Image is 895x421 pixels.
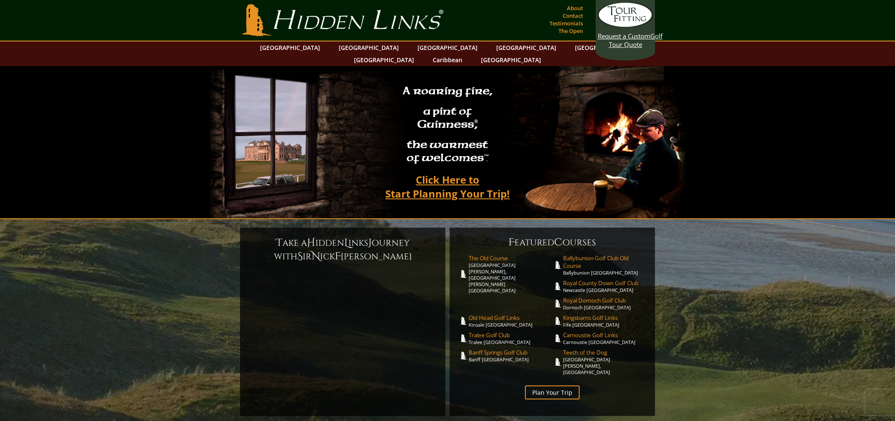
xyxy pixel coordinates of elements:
[571,41,639,54] a: [GEOGRAPHIC_DATA]
[563,279,647,287] span: Royal County Down Golf Club
[249,236,437,263] h6: ake a idden inks ourney with ir ick [PERSON_NAME]
[312,250,320,263] span: N
[563,349,647,375] a: Teeth of the Dog[GEOGRAPHIC_DATA][PERSON_NAME], [GEOGRAPHIC_DATA]
[565,2,585,14] a: About
[477,54,545,66] a: [GEOGRAPHIC_DATA]
[556,25,585,37] a: The Open
[563,297,647,304] span: Royal Dornoch Golf Club
[350,54,418,66] a: [GEOGRAPHIC_DATA]
[508,236,514,249] span: F
[469,331,552,345] a: Tralee Golf ClubTralee [GEOGRAPHIC_DATA]
[563,331,647,345] a: Carnoustie Golf LinksCarnoustie [GEOGRAPHIC_DATA]
[561,10,585,22] a: Contact
[525,385,580,399] a: Plan Your Trip
[428,54,467,66] a: Caribbean
[563,279,647,293] a: Royal County Down Golf ClubNewcastle [GEOGRAPHIC_DATA]
[469,349,552,356] span: Banff Springs Golf Club
[469,254,552,294] a: The Old Course[GEOGRAPHIC_DATA][PERSON_NAME], [GEOGRAPHIC_DATA][PERSON_NAME] [GEOGRAPHIC_DATA]
[256,41,324,54] a: [GEOGRAPHIC_DATA]
[469,349,552,363] a: Banff Springs Golf ClubBanff [GEOGRAPHIC_DATA]
[598,2,653,49] a: Request a CustomGolf Tour Quote
[397,81,498,170] h2: A roaring fire, a pint of Guinness , the warmest of welcomes™.
[469,314,552,328] a: Old Head Golf LinksKinsale [GEOGRAPHIC_DATA]
[335,250,341,263] span: F
[368,236,372,250] span: J
[307,236,315,250] span: H
[563,297,647,311] a: Royal Dornoch Golf ClubDornoch [GEOGRAPHIC_DATA]
[563,349,647,356] span: Teeth of the Dog
[563,314,647,322] span: Kingsbarns Golf Links
[547,17,585,29] a: Testimonials
[563,314,647,328] a: Kingsbarns Golf LinksFife [GEOGRAPHIC_DATA]
[469,314,552,322] span: Old Head Golf Links
[276,236,282,250] span: T
[344,236,348,250] span: L
[469,331,552,339] span: Tralee Golf Club
[598,32,650,40] span: Request a Custom
[469,254,552,262] span: The Old Course
[554,236,563,249] span: C
[492,41,561,54] a: [GEOGRAPHIC_DATA]
[297,250,303,263] span: S
[377,170,518,204] a: Click Here toStart Planning Your Trip!
[334,41,403,54] a: [GEOGRAPHIC_DATA]
[563,254,647,276] a: Ballybunion Golf Club Old CourseBallybunion [GEOGRAPHIC_DATA]
[458,236,646,249] h6: eatured ourses
[563,254,647,270] span: Ballybunion Golf Club Old Course
[413,41,482,54] a: [GEOGRAPHIC_DATA]
[563,331,647,339] span: Carnoustie Golf Links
